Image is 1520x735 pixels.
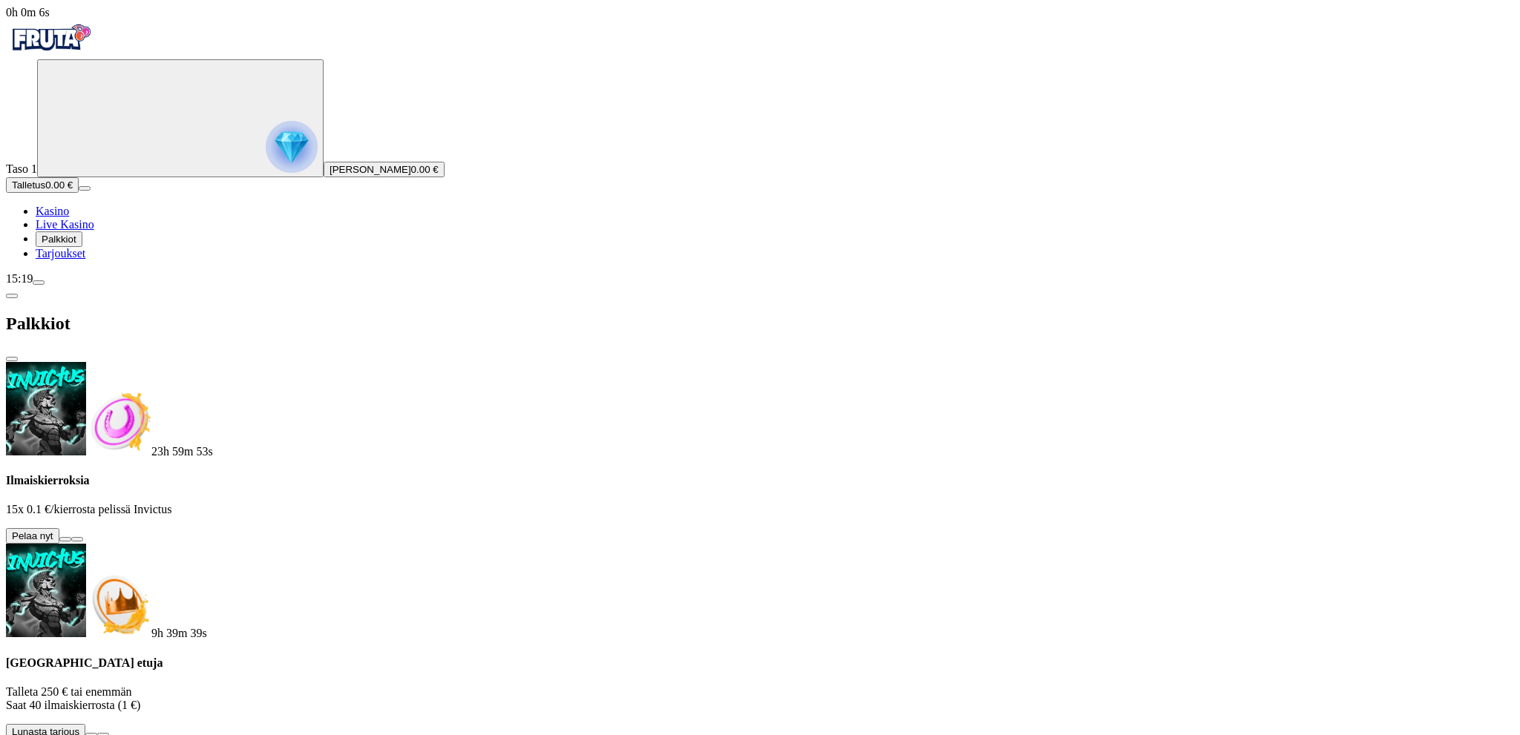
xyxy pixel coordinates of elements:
[36,231,82,247] button: reward iconPalkkiot
[6,314,1514,334] h2: Palkkiot
[42,234,76,245] span: Palkkiot
[79,186,91,191] button: menu
[330,164,411,175] span: [PERSON_NAME]
[36,218,94,231] a: poker-chip iconLive Kasino
[266,121,318,173] img: reward progress
[6,544,86,637] img: Invictus
[86,390,151,455] img: Freespins bonus icon
[36,205,69,217] a: diamond iconKasino
[36,205,69,217] span: Kasino
[12,530,53,541] span: Pelaa nyt
[6,474,1514,487] h4: Ilmaiskierroksia
[12,179,45,191] span: Talletus
[6,357,18,361] button: close
[151,445,213,458] span: countdown
[6,294,18,298] button: chevron-left icon
[324,162,445,177] button: [PERSON_NAME]0.00 €
[151,627,207,639] span: countdown
[45,179,73,191] span: 0.00 €
[71,537,83,541] button: info
[6,272,33,285] span: 15:19
[6,503,1514,516] p: 15x 0.1 €/kierrosta pelissä Invictus
[6,528,59,544] button: Pelaa nyt
[36,247,85,260] span: Tarjoukset
[36,247,85,260] a: gift-inverted iconTarjoukset
[6,362,86,455] img: Invictus
[37,59,324,177] button: reward progress
[411,164,439,175] span: 0.00 €
[6,162,37,175] span: Taso 1
[86,572,151,637] img: Deposit bonus icon
[6,656,1514,670] h4: [GEOGRAPHIC_DATA] etuja
[33,280,45,285] button: menu
[6,19,95,56] img: Fruta
[36,218,94,231] span: Live Kasino
[6,19,1514,260] nav: Primary
[6,46,95,59] a: Fruta
[6,685,1514,712] p: Talleta 250 € tai enemmän Saat 40 ilmaiskierrosta (1 €)
[6,6,50,19] span: user session time
[6,177,79,193] button: Talletusplus icon0.00 €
